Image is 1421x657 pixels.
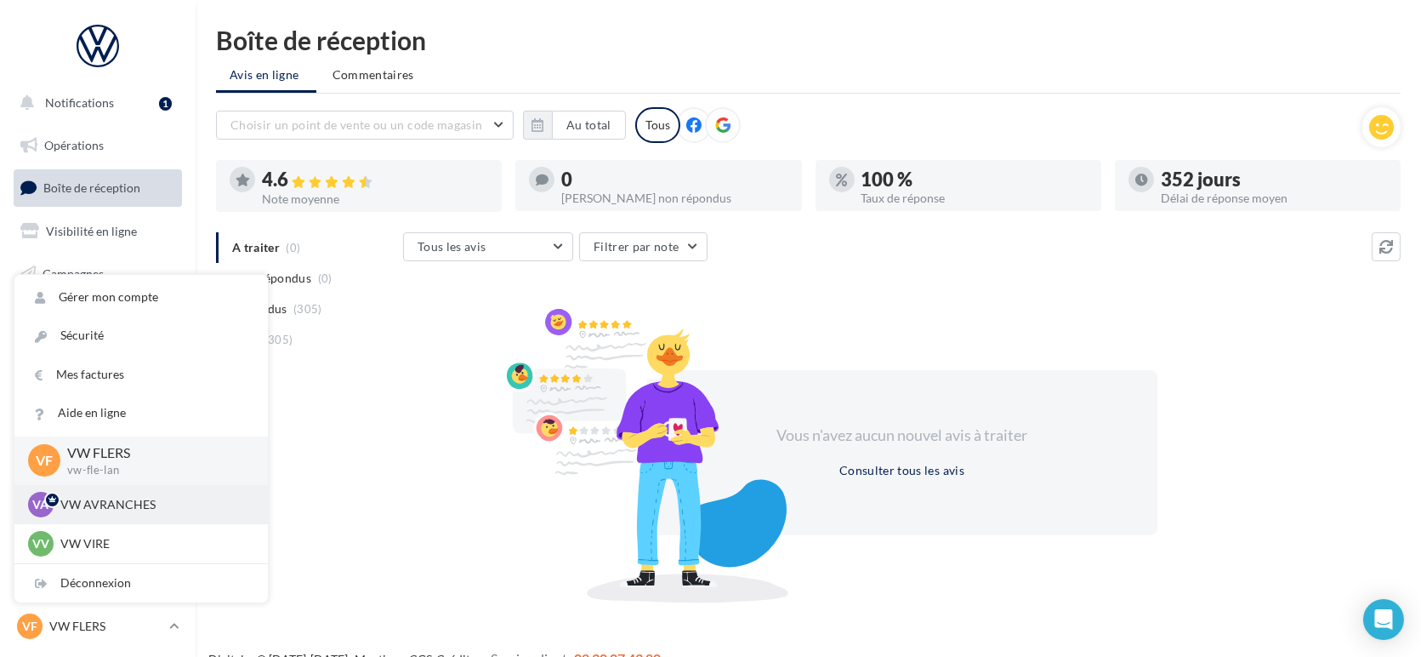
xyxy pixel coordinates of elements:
a: Mes factures [14,356,268,394]
span: VF [22,618,37,635]
span: Visibilité en ligne [46,224,137,238]
a: Sécurité [14,317,268,355]
div: Tous [635,107,680,143]
button: Tous les avis [403,232,573,261]
button: Consulter tous les avis [833,460,971,481]
button: Au total [552,111,626,140]
p: VW AVRANCHES [60,496,247,513]
a: Contacts [10,298,185,334]
p: VW VIRE [60,535,247,552]
span: Boîte de réception [43,180,140,195]
div: 100 % [861,170,1088,189]
a: VF VW FLERS [14,610,182,643]
div: Open Intercom Messenger [1363,599,1404,640]
span: Choisir un point de vente ou un code magasin [230,117,482,132]
button: Au total [523,111,626,140]
button: Filtrer par note [579,232,708,261]
p: vw-fle-lan [67,463,241,478]
div: Vous n'avez aucun nouvel avis à traiter [756,425,1049,447]
a: Campagnes DataOnDemand [10,482,185,532]
div: 4.6 [262,170,488,190]
span: Commentaires [333,66,414,83]
button: Choisir un point de vente ou un code magasin [216,111,514,140]
a: Opérations [10,128,185,163]
span: Opérations [44,138,104,152]
span: Tous les avis [418,239,486,254]
a: Boîte de réception [10,169,185,206]
span: VA [33,496,49,513]
div: Déconnexion [14,564,268,603]
a: Gérer mon compte [14,278,268,317]
a: PLV et print personnalisable [10,425,185,475]
a: Médiathèque [10,340,185,376]
a: Visibilité en ligne [10,214,185,249]
div: [PERSON_NAME] non répondus [561,192,787,204]
a: Campagnes [10,256,185,292]
div: Taux de réponse [861,192,1088,204]
span: (0) [318,271,333,285]
p: VW FLERS [67,443,241,463]
div: 0 [561,170,787,189]
span: Non répondus [232,270,311,287]
a: Calendrier [10,383,185,419]
span: (305) [293,302,322,316]
span: Notifications [45,95,114,110]
a: Aide en ligne [14,394,268,432]
span: (305) [264,333,293,346]
p: VW FLERS [49,618,162,635]
div: Délai de réponse moyen [1161,192,1387,204]
div: 1 [159,97,172,111]
button: Notifications 1 [10,85,179,121]
div: Boîte de réception [216,27,1401,53]
span: Campagnes [43,266,104,280]
span: VF [36,451,53,471]
div: Note moyenne [262,193,488,205]
div: 352 jours [1161,170,1387,189]
span: VV [32,535,49,552]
